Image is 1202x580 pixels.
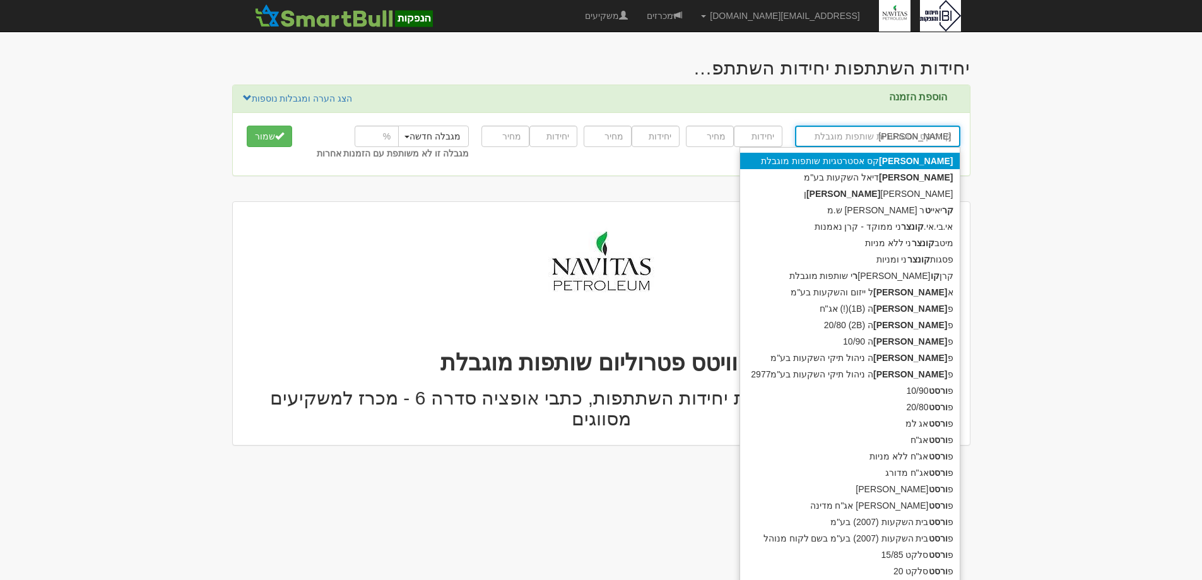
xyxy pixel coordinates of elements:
strong: [PERSON_NAME] [806,189,880,199]
div: פ 10/90 [740,382,960,399]
strong: [PERSON_NAME] [879,172,953,182]
strong: [PERSON_NAME] [873,320,947,330]
strong: ורסט [929,533,948,543]
input: מחיר [686,126,734,147]
strong: ט [925,205,931,215]
input: % [355,126,399,147]
div: פ ה (2B) 20/80 [740,317,960,333]
div: פ סלקט 15/85 [740,547,960,563]
label: מגבלה זו לא משותפת עם הזמנות אחרות [317,147,469,160]
strong: ורסט [929,451,948,461]
button: מגבלה חדשה [396,126,469,147]
strong: קונצר [901,222,924,232]
strong: ורסט [929,435,948,445]
strong: ורסט [929,500,948,511]
div: יאיי ר [PERSON_NAME] ש.מ [740,202,960,218]
div: קרן [PERSON_NAME] י שותפות מוגבלת [740,268,960,284]
input: מחיר [584,126,632,147]
div: א ל ייזום והשקעות בע"מ [740,284,960,300]
strong: [PERSON_NAME] [879,156,953,166]
div: פ [PERSON_NAME] אג"ח מדינה [740,497,960,514]
strong: נאוויטס פטרוליום שותפות מוגבלת [440,350,762,376]
h2: הנפקת יחידות השתתפות יחידות השתתפות, כתבי אופציה סדרה 6 - מכרז למשקיעים מסווגים [242,388,960,429]
div: דיאל השקעות בע"מ [740,169,960,186]
input: שם גוף [795,126,960,147]
strong: ר [852,271,857,281]
input: מחיר [481,126,529,147]
div: פ ה (1B)(!) אג"ח [740,300,960,317]
div: פ אג"ח [740,432,960,448]
img: Auction Logo [538,211,664,338]
strong: [PERSON_NAME] [873,287,947,297]
div: פ בית השקעות (2007) בע"מ בשם לקוח מנוהל [740,530,960,547]
strong: קונצר [912,238,934,248]
label: הוספת הזמנה [889,92,947,103]
strong: [PERSON_NAME] [873,353,947,363]
div: קס אסטרטגיות שותפות מוגבלת [740,153,960,169]
div: [PERSON_NAME] ן [740,186,960,202]
strong: קר [942,205,953,215]
div: פ אג"ח ללא מניות [740,448,960,465]
div: אי.בי.אי. ני ממוקד - קרן נאמנות [740,218,960,235]
div: פ אג למ [740,415,960,432]
strong: קו [931,271,940,281]
strong: ורסט [929,550,948,560]
div: פ ה 10/90 [740,333,960,350]
strong: ורסט [929,566,948,576]
strong: ורסט [929,386,948,396]
strong: ורסט [929,402,948,412]
div: פ אג"ח מדורג [740,465,960,481]
strong: ורסט [929,418,948,429]
img: SmartBull Logo [251,3,437,28]
strong: ורסט [929,484,948,494]
strong: [PERSON_NAME] [873,336,947,346]
div: פסגות ני ומניות [740,251,960,268]
div: פ ה ניהול תיקי השקעות בע"מ2977 [740,366,960,382]
input: יחידות [632,126,680,147]
button: שמור [247,126,292,147]
div: נאוויטס פטרוליום שותפות מוגבלת - יחידות השתתפות (יחידות השתתפות), כתבי אופציה (סדרה 6) - הנפקה פרטית [690,57,970,78]
a: הצג הערה ומגבלות נוספות [242,92,353,105]
div: פ בית השקעות (2007) בע"מ [740,514,960,530]
div: פ [PERSON_NAME] [740,481,960,497]
strong: ורסט [929,468,948,478]
input: יחידות [734,126,782,147]
div: פ סלקט 20 [740,563,960,579]
div: מיטב ני ללא מניות [740,235,960,251]
div: פ ה ניהול תיקי השקעות בע"מ [740,350,960,366]
input: יחידות [529,126,577,147]
strong: [PERSON_NAME] [873,369,947,379]
div: פ 20/80 [740,399,960,415]
strong: [PERSON_NAME] [873,304,947,314]
strong: קונצר [907,254,930,264]
strong: ורסט [929,517,948,527]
